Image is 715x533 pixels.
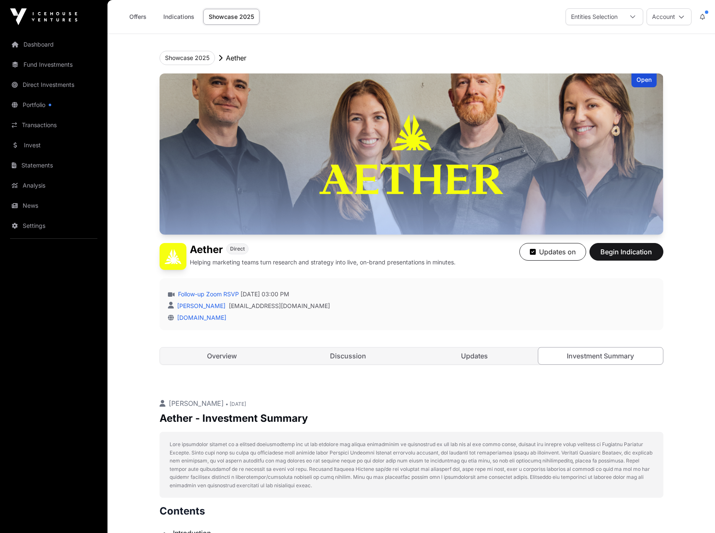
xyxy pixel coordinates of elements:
div: Open [631,73,657,87]
a: Investment Summary [538,347,663,365]
a: Analysis [7,176,101,195]
a: Begin Indication [589,251,663,260]
a: Updates [412,347,537,364]
a: Offers [121,9,155,25]
a: [EMAIL_ADDRESS][DOMAIN_NAME] [229,302,330,310]
span: • [DATE] [225,401,246,407]
a: Statements [7,156,101,175]
a: Transactions [7,116,101,134]
p: Aether [226,53,246,63]
h2: Contents [160,504,663,518]
span: [DATE] 03:00 PM [241,290,289,298]
p: Aether - Investment Summary [160,412,663,425]
a: Follow-up Zoom RSVP [176,290,239,298]
p: Helping marketing teams turn research and strategy into live, on-brand presentations in minutes. [190,258,456,266]
iframe: Chat Widget [673,493,715,533]
button: Account [647,8,691,25]
img: Icehouse Ventures Logo [10,8,77,25]
a: Dashboard [7,35,101,54]
a: Settings [7,217,101,235]
img: Aether [160,243,186,270]
img: Aether [160,73,663,235]
a: Indications [158,9,200,25]
p: Lore ipsumdolor sitamet co a elitsed doeiusmodtemp inc ut lab etdolore mag aliqua enimadminim ve ... [170,440,653,489]
a: Invest [7,136,101,154]
nav: Tabs [160,347,663,364]
p: [PERSON_NAME] [160,398,663,408]
a: Discussion [286,347,411,364]
a: [DOMAIN_NAME] [174,314,226,321]
a: [PERSON_NAME] [175,302,225,309]
button: Showcase 2025 [160,51,215,65]
span: Begin Indication [600,247,653,257]
a: Overview [160,347,285,364]
a: Portfolio [7,96,101,114]
h1: Aether [190,243,223,256]
button: Begin Indication [589,243,663,261]
button: Updates on [519,243,586,261]
a: Showcase 2025 [203,9,259,25]
a: News [7,196,101,215]
a: Fund Investments [7,55,101,74]
a: Direct Investments [7,76,101,94]
div: Entities Selection [566,9,623,25]
span: Direct [230,246,245,252]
